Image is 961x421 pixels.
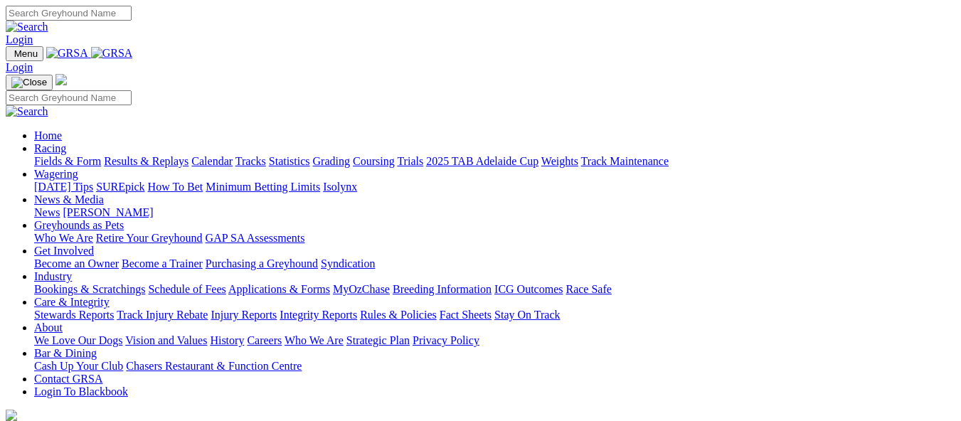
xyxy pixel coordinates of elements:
[34,168,78,180] a: Wagering
[360,309,437,321] a: Rules & Policies
[148,181,203,193] a: How To Bet
[34,206,955,219] div: News & Media
[34,206,60,218] a: News
[6,6,132,21] input: Search
[206,257,318,270] a: Purchasing a Greyhound
[6,33,33,46] a: Login
[34,373,102,385] a: Contact GRSA
[34,334,122,346] a: We Love Our Dogs
[210,334,244,346] a: History
[34,232,93,244] a: Who We Are
[321,257,375,270] a: Syndication
[14,48,38,59] span: Menu
[63,206,153,218] a: [PERSON_NAME]
[541,155,578,167] a: Weights
[397,155,423,167] a: Trials
[34,321,63,334] a: About
[11,77,47,88] img: Close
[269,155,310,167] a: Statistics
[566,283,611,295] a: Race Safe
[235,155,266,167] a: Tracks
[228,283,330,295] a: Applications & Forms
[34,270,72,282] a: Industry
[34,360,955,373] div: Bar & Dining
[285,334,344,346] a: Who We Are
[206,232,305,244] a: GAP SA Assessments
[117,309,208,321] a: Track Injury Rebate
[6,105,48,118] img: Search
[148,283,225,295] a: Schedule of Fees
[206,181,320,193] a: Minimum Betting Limits
[323,181,357,193] a: Isolynx
[6,75,53,90] button: Toggle navigation
[426,155,538,167] a: 2025 TAB Adelaide Cup
[6,21,48,33] img: Search
[104,155,189,167] a: Results & Replays
[34,283,145,295] a: Bookings & Scratchings
[313,155,350,167] a: Grading
[494,309,560,321] a: Stay On Track
[34,257,955,270] div: Get Involved
[46,47,88,60] img: GRSA
[247,334,282,346] a: Careers
[91,47,133,60] img: GRSA
[34,181,955,193] div: Wagering
[413,334,479,346] a: Privacy Policy
[34,142,66,154] a: Racing
[6,90,132,105] input: Search
[333,283,390,295] a: MyOzChase
[34,129,62,142] a: Home
[34,385,128,398] a: Login To Blackbook
[6,46,43,61] button: Toggle navigation
[34,283,955,296] div: Industry
[440,309,492,321] a: Fact Sheets
[353,155,395,167] a: Coursing
[122,257,203,270] a: Become a Trainer
[126,360,302,372] a: Chasers Restaurant & Function Centre
[393,283,492,295] a: Breeding Information
[346,334,410,346] a: Strategic Plan
[34,155,101,167] a: Fields & Form
[6,61,33,73] a: Login
[494,283,563,295] a: ICG Outcomes
[280,309,357,321] a: Integrity Reports
[34,257,119,270] a: Become an Owner
[581,155,669,167] a: Track Maintenance
[211,309,277,321] a: Injury Reports
[34,219,124,231] a: Greyhounds as Pets
[125,334,207,346] a: Vision and Values
[34,296,110,308] a: Care & Integrity
[34,360,123,372] a: Cash Up Your Club
[34,347,97,359] a: Bar & Dining
[96,181,144,193] a: SUREpick
[34,309,955,321] div: Care & Integrity
[34,155,955,168] div: Racing
[34,309,114,321] a: Stewards Reports
[191,155,233,167] a: Calendar
[55,74,67,85] img: logo-grsa-white.png
[34,232,955,245] div: Greyhounds as Pets
[96,232,203,244] a: Retire Your Greyhound
[34,193,104,206] a: News & Media
[34,181,93,193] a: [DATE] Tips
[34,245,94,257] a: Get Involved
[6,410,17,421] img: logo-grsa-white.png
[34,334,955,347] div: About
